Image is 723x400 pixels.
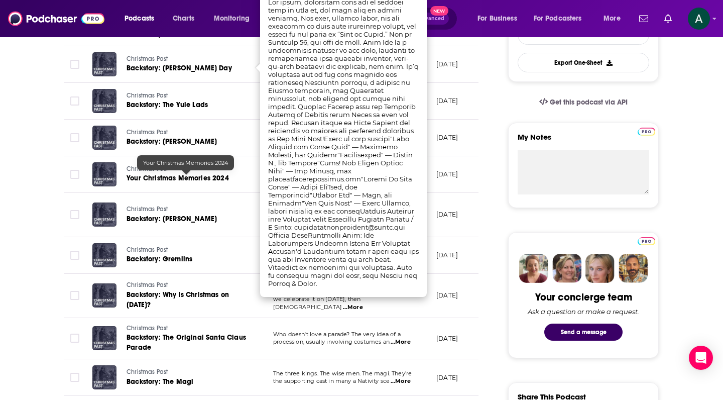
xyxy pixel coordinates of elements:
[127,255,192,263] span: Backstory: Gremlins
[127,214,246,224] a: Backstory: [PERSON_NAME]
[470,11,530,27] button: open menu
[8,9,104,28] img: Podchaser - Follow, Share and Rate Podcasts
[638,237,655,245] img: Podchaser Pro
[127,254,246,264] a: Backstory: Gremlins
[518,53,649,72] button: Export One-Sheet
[127,325,168,332] span: Christmas Past
[436,373,458,382] p: [DATE]
[436,334,458,343] p: [DATE]
[214,12,250,26] span: Monitoring
[127,129,168,136] span: Christmas Past
[70,170,79,179] span: Toggle select row
[70,334,79,343] span: Toggle select row
[127,55,246,64] a: Christmas Past
[604,12,621,26] span: More
[127,246,246,255] a: Christmas Past
[535,291,632,304] div: Your concierge team
[127,64,232,72] span: Backstory: [PERSON_NAME] Day
[534,12,582,26] span: For Podcasters
[127,55,168,62] span: Christmas Past
[70,251,79,260] span: Toggle select row
[127,63,246,73] a: Backstory: [PERSON_NAME] Day
[173,12,194,26] span: Charts
[127,368,246,377] a: Christmas Past
[127,92,168,99] span: Christmas Past
[127,128,246,137] a: Christmas Past
[688,8,710,30] span: Logged in as ashley88139
[127,206,168,213] span: Christmas Past
[273,331,401,338] span: Who doesn't love a parade? The very idea of a
[544,324,623,341] button: Send a message
[635,10,652,27] a: Show notifications dropdown
[70,96,79,106] span: Toggle select row
[527,11,596,27] button: open menu
[688,8,710,30] img: User Profile
[518,132,649,150] label: My Notes
[638,236,655,245] a: Pro website
[273,295,360,311] span: we celebrate it on [DATE], then [DEMOGRAPHIC_DATA]
[127,246,168,253] span: Christmas Past
[552,254,581,283] img: Barbara Profile
[127,205,246,214] a: Christmas Past
[689,346,713,370] div: Open Intercom Messenger
[343,304,363,312] span: ...More
[125,12,154,26] span: Podcasts
[127,165,246,174] a: Christmas Past
[391,377,411,385] span: ...More
[273,377,390,384] span: the supporting cast in many a Nativity sce
[273,370,412,377] span: The three kings. The wise men. The magi. They're
[596,11,633,27] button: open menu
[127,215,217,223] span: Backstory: [PERSON_NAME]
[430,6,448,16] span: New
[117,11,167,27] button: open menu
[127,174,229,182] span: Your Christmas Memories 2024
[127,333,247,353] a: Backstory: The Original Santa Claus Parade
[436,210,458,219] p: [DATE]
[477,12,517,26] span: For Business
[127,100,246,110] a: Backstory: The Yule Lads
[70,373,79,382] span: Toggle select row
[660,10,676,27] a: Show notifications dropdown
[436,291,458,299] p: [DATE]
[638,126,655,136] a: Pro website
[273,338,390,345] span: procession, usually involving costumes an
[127,281,168,288] span: Christmas Past
[391,338,411,346] span: ...More
[70,210,79,219] span: Toggle select row
[619,254,648,283] img: Jon Profile
[688,8,710,30] button: Show profile menu
[143,159,228,166] span: Your Christmas Memories 2024
[70,60,79,69] span: Toggle select row
[127,290,229,309] span: Backstory: Why is Christmas on [DATE]?
[528,308,639,316] div: Ask a question or make a request.
[127,91,246,101] a: Christmas Past
[436,133,458,142] p: [DATE]
[436,170,458,178] p: [DATE]
[127,333,246,352] span: Backstory: The Original Santa Claus Parade
[70,291,79,300] span: Toggle select row
[550,98,628,107] span: Get this podcast via API
[127,368,168,375] span: Christmas Past
[638,128,655,136] img: Podchaser Pro
[127,173,246,183] a: Your Christmas Memories 2024
[127,137,217,146] span: Backstory: [PERSON_NAME]
[127,137,246,147] a: Backstory: [PERSON_NAME]
[585,254,615,283] img: Jules Profile
[531,90,636,115] a: Get this podcast via API
[127,377,193,386] span: Backstory: The Magi
[127,165,168,172] span: Christmas Past
[127,377,246,387] a: Backstory: The Magi
[127,20,223,39] span: Christmas 2024 (plus listener memories)
[127,324,247,333] a: Christmas Past
[436,60,458,68] p: [DATE]
[127,101,208,109] span: Backstory: The Yule Lads
[436,251,458,259] p: [DATE]
[166,11,200,27] a: Charts
[127,290,247,310] a: Backstory: Why is Christmas on [DATE]?
[70,133,79,142] span: Toggle select row
[127,281,247,290] a: Christmas Past
[207,11,263,27] button: open menu
[519,254,548,283] img: Sydney Profile
[436,96,458,105] p: [DATE]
